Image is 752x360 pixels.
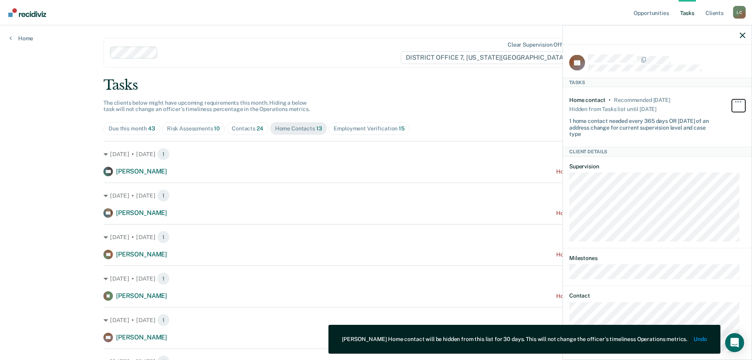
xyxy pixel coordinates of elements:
[148,125,155,132] span: 43
[569,292,745,299] dt: Contact
[508,41,575,48] div: Clear supervision officers
[232,125,263,132] div: Contacts
[342,336,687,343] div: [PERSON_NAME] Home contact will be hidden from this list for 30 days. This will not change the of...
[103,272,649,285] div: [DATE] • [DATE]
[157,314,170,326] span: 1
[316,125,322,132] span: 13
[609,96,611,103] div: •
[733,6,746,19] div: L C
[569,163,745,170] dt: Supervision
[116,251,167,258] span: [PERSON_NAME]
[569,114,716,137] div: 1 home contact needed every 365 days OR [DATE] of an address change for current supervision level...
[103,314,649,326] div: [DATE] • [DATE]
[556,293,649,300] div: Home contact recommended [DATE]
[569,103,656,114] div: Hidden from Tasks list until [DATE]
[157,272,170,285] span: 1
[103,100,310,113] span: The clients below might have upcoming requirements this month. Hiding a below task will not chang...
[733,6,746,19] button: Profile dropdown button
[556,251,649,258] div: Home contact recommended [DATE]
[103,148,649,160] div: [DATE] • [DATE]
[334,125,404,132] div: Employment Verification
[569,254,745,261] dt: Milestones
[9,35,33,42] a: Home
[614,96,670,103] div: Recommended 5 months ago
[556,210,649,217] div: Home contact recommended [DATE]
[214,125,220,132] span: 10
[103,77,649,93] div: Tasks
[257,125,263,132] span: 24
[167,125,220,132] div: Risk Assessments
[157,189,170,202] span: 1
[116,168,167,175] span: [PERSON_NAME]
[157,148,170,160] span: 1
[116,292,167,300] span: [PERSON_NAME]
[399,125,405,132] span: 15
[401,51,576,64] span: DISTRICT OFFICE 7, [US_STATE][GEOGRAPHIC_DATA]
[109,125,155,132] div: Due this month
[103,189,649,202] div: [DATE] • [DATE]
[116,334,167,341] span: [PERSON_NAME]
[556,168,649,175] div: Home contact recommended [DATE]
[694,336,707,343] button: Undo
[725,333,744,352] div: Open Intercom Messenger
[563,147,752,156] div: Client Details
[275,125,322,132] div: Home Contacts
[569,96,606,103] div: Home contact
[103,231,649,243] div: [DATE] • [DATE]
[157,231,170,243] span: 1
[116,209,167,217] span: [PERSON_NAME]
[8,8,46,17] img: Recidiviz
[563,77,752,87] div: Tasks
